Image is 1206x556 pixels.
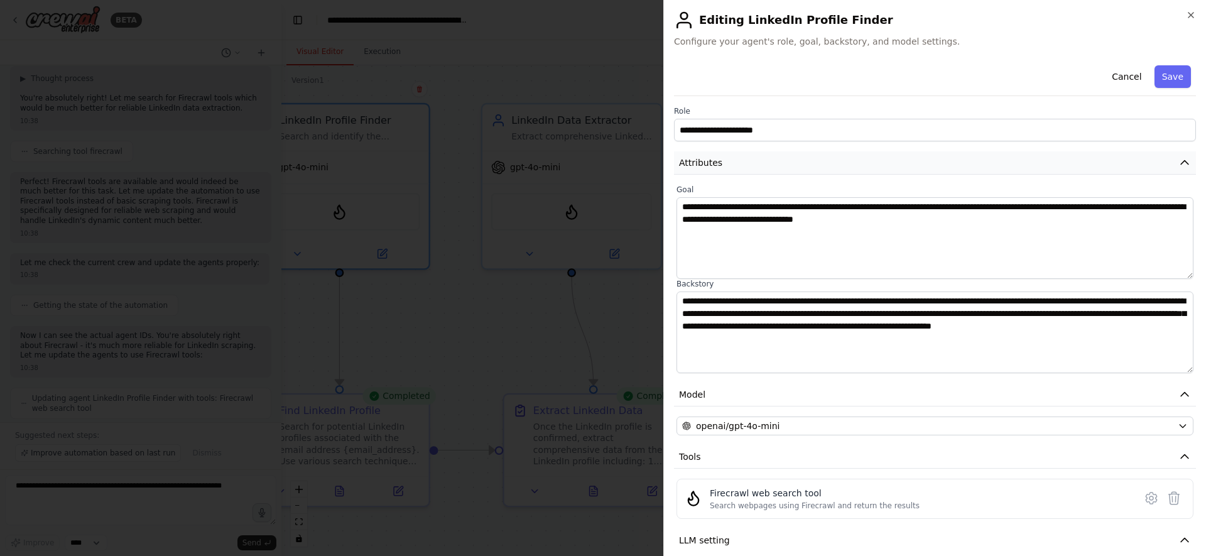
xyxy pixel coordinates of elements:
[679,534,730,547] span: LLM setting
[696,420,780,432] span: openai/gpt-4o-mini
[674,151,1196,175] button: Attributes
[679,388,705,401] span: Model
[1163,487,1185,510] button: Delete tool
[674,529,1196,552] button: LLM setting
[676,417,1193,435] button: openai/gpt-4o-mini
[710,501,920,511] div: Search webpages using Firecrawl and return the results
[679,156,722,169] span: Attributes
[685,489,702,507] img: FirecrawlSearchTool
[674,445,1196,469] button: Tools
[1104,65,1149,88] button: Cancel
[674,35,1196,48] span: Configure your agent's role, goal, backstory, and model settings.
[676,185,1193,195] label: Goal
[674,10,1196,30] h2: Editing LinkedIn Profile Finder
[676,279,1193,289] label: Backstory
[1140,487,1163,510] button: Configure tool
[674,106,1196,116] label: Role
[710,487,920,499] div: Firecrawl web search tool
[1154,65,1191,88] button: Save
[679,450,701,463] span: Tools
[674,383,1196,406] button: Model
